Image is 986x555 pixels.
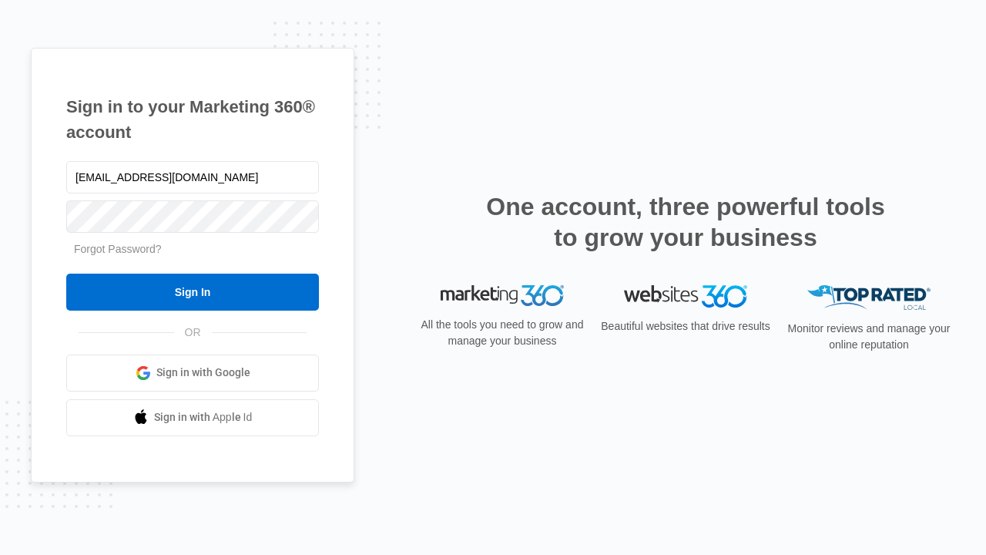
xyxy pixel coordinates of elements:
[66,94,319,145] h1: Sign in to your Marketing 360® account
[74,243,162,255] a: Forgot Password?
[441,285,564,307] img: Marketing 360
[481,191,890,253] h2: One account, three powerful tools to grow your business
[156,365,250,381] span: Sign in with Google
[807,285,931,311] img: Top Rated Local
[624,285,747,308] img: Websites 360
[599,318,772,335] p: Beautiful websites that drive results
[66,274,319,311] input: Sign In
[66,399,319,436] a: Sign in with Apple Id
[416,317,589,349] p: All the tools you need to grow and manage your business
[154,409,253,425] span: Sign in with Apple Id
[783,321,955,353] p: Monitor reviews and manage your online reputation
[174,325,212,341] span: OR
[66,161,319,193] input: Email
[66,355,319,392] a: Sign in with Google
